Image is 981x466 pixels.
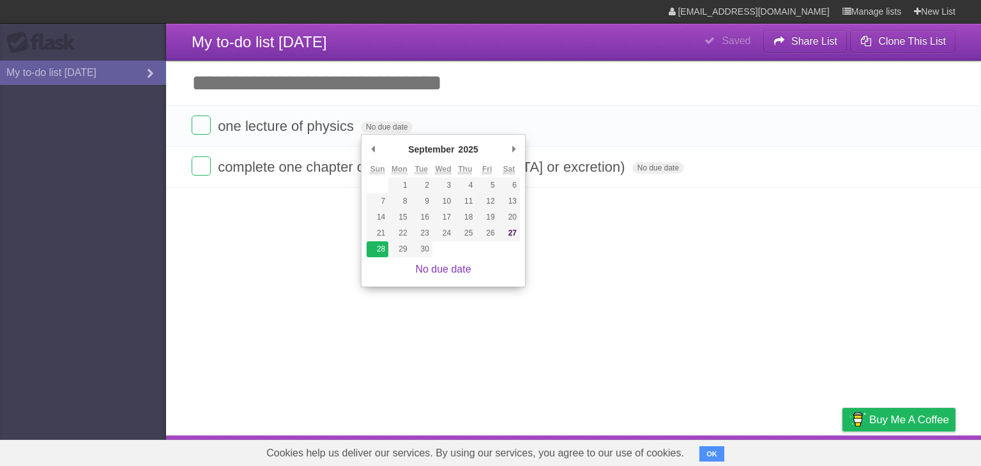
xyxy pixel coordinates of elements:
[388,225,410,241] button: 22
[715,439,766,463] a: Developers
[388,209,410,225] button: 15
[392,165,407,174] abbr: Monday
[432,177,454,193] button: 3
[454,225,476,241] button: 25
[454,177,476,193] button: 4
[850,30,955,53] button: Clone This List
[476,209,498,225] button: 19
[869,409,949,431] span: Buy me a coffee
[878,36,946,47] b: Clone This List
[632,162,684,174] span: No due date
[498,193,520,209] button: 13
[791,36,837,47] b: Share List
[826,439,859,463] a: Privacy
[254,440,697,466] span: Cookies help us deliver our services. By using our services, you agree to our use of cookies.
[218,159,628,175] span: complete one chapter of zoology ([MEDICAL_DATA] or excretion)
[503,165,515,174] abbr: Saturday
[388,193,410,209] button: 8
[498,177,520,193] button: 6
[454,209,476,225] button: 18
[370,165,385,174] abbr: Sunday
[406,140,456,159] div: September
[673,439,699,463] a: About
[782,439,810,463] a: Terms
[476,193,498,209] button: 12
[432,209,454,225] button: 17
[367,140,379,159] button: Previous Month
[432,193,454,209] button: 10
[388,177,410,193] button: 1
[415,264,471,274] a: No due date
[367,209,388,225] button: 14
[388,241,410,257] button: 29
[842,408,955,432] a: Buy me a coffee
[218,118,357,134] span: one lecture of physics
[367,225,388,241] button: 21
[411,193,432,209] button: 9
[507,140,520,159] button: Next Month
[367,193,388,209] button: 7
[414,165,427,174] abbr: Tuesday
[411,209,432,225] button: 16
[367,241,388,257] button: 28
[476,225,498,241] button: 26
[454,193,476,209] button: 11
[361,121,413,133] span: No due date
[498,225,520,241] button: 27
[411,241,432,257] button: 30
[457,140,480,159] div: 2025
[432,225,454,241] button: 24
[6,31,83,54] div: Flask
[411,177,432,193] button: 2
[699,446,724,462] button: OK
[411,225,432,241] button: 23
[763,30,848,53] button: Share List
[192,116,211,135] label: Done
[476,177,498,193] button: 5
[192,33,327,50] span: My to-do list [DATE]
[482,165,492,174] abbr: Friday
[875,439,955,463] a: Suggest a feature
[435,165,451,174] abbr: Wednesday
[849,409,866,430] img: Buy me a coffee
[498,209,520,225] button: 20
[722,35,750,46] b: Saved
[458,165,472,174] abbr: Thursday
[192,156,211,176] label: Done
